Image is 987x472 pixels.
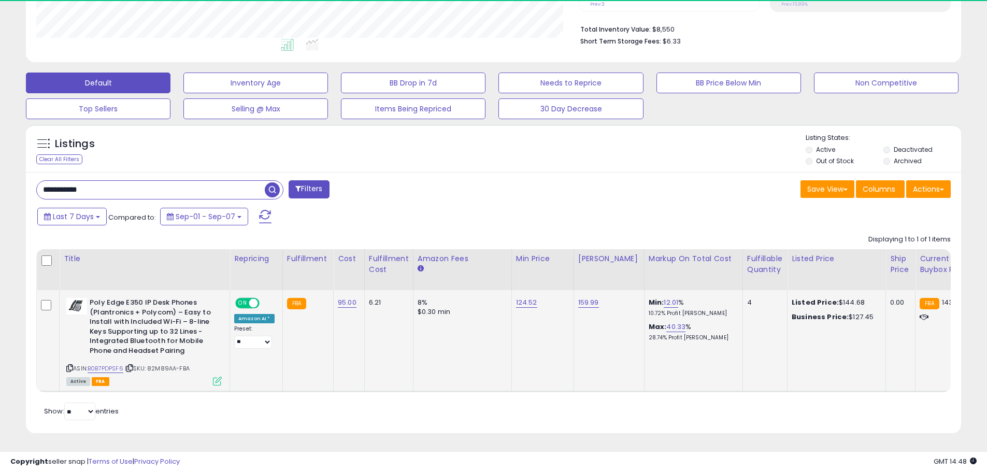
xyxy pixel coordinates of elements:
div: 0.00 [890,298,907,307]
span: Columns [863,184,895,194]
button: Last 7 Days [37,208,107,225]
div: Ship Price [890,253,911,275]
button: Sep-01 - Sep-07 [160,208,248,225]
strong: Copyright [10,456,48,466]
p: Listing States: [806,133,961,143]
span: 143.9 [942,297,959,307]
div: Min Price [516,253,569,264]
div: % [649,322,735,341]
p: 28.74% Profit [PERSON_NAME] [649,334,735,341]
span: Last 7 Days [53,211,94,222]
div: Amazon Fees [418,253,507,264]
button: Inventory Age [183,73,328,93]
div: ASIN: [66,298,222,384]
a: 159.99 [578,297,599,308]
div: Current Buybox Price [920,253,973,275]
small: Amazon Fees. [418,264,424,274]
button: Needs to Reprice [498,73,643,93]
span: Sep-01 - Sep-07 [176,211,235,222]
button: Filters [289,180,329,198]
label: Out of Stock [816,156,854,165]
span: $6.33 [663,36,681,46]
div: % [649,298,735,317]
a: B0B7PDPSF6 [88,364,123,373]
div: Clear All Filters [36,154,82,164]
b: Poly Edge E350 IP Desk Phones (Plantronics + Polycom) – Easy to Install with Included Wi-Fi – 8-l... [90,298,216,358]
button: BB Drop in 7d [341,73,485,93]
button: Columns [856,180,905,198]
div: Amazon AI * [234,314,275,323]
button: Save View [800,180,854,198]
div: Markup on Total Cost [649,253,738,264]
span: ON [236,299,249,308]
div: Cost [338,253,360,264]
b: Min: [649,297,664,307]
h5: Listings [55,137,95,151]
small: FBA [920,298,939,309]
button: Default [26,73,170,93]
label: Archived [894,156,922,165]
label: Deactivated [894,145,933,154]
button: Top Sellers [26,98,170,119]
b: Short Term Storage Fees: [580,37,661,46]
div: Fulfillment Cost [369,253,409,275]
th: The percentage added to the cost of goods (COGS) that forms the calculator for Min & Max prices. [644,249,742,290]
span: OFF [258,299,275,308]
div: Listed Price [792,253,881,264]
span: 2025-09-15 14:48 GMT [934,456,977,466]
div: [PERSON_NAME] [578,253,640,264]
a: 12.01 [664,297,678,308]
span: | SKU: 82M89AA-FBA [125,364,190,373]
span: All listings currently available for purchase on Amazon [66,377,90,386]
div: $127.45 [792,312,878,322]
div: Fulfillment [287,253,329,264]
div: $144.68 [792,298,878,307]
span: FBA [92,377,109,386]
small: Prev: 3 [590,1,605,7]
a: 40.33 [666,322,685,332]
div: Repricing [234,253,278,264]
div: $0.30 min [418,307,504,317]
span: Compared to: [108,212,156,222]
div: 6.21 [369,298,405,307]
div: 8% [418,298,504,307]
div: Preset: [234,325,275,349]
a: Privacy Policy [134,456,180,466]
div: 4 [747,298,779,307]
li: $8,550 [580,22,943,35]
b: Total Inventory Value: [580,25,651,34]
b: Listed Price: [792,297,839,307]
button: Selling @ Max [183,98,328,119]
div: Title [64,253,225,264]
div: Displaying 1 to 1 of 1 items [868,235,951,245]
button: Items Being Repriced [341,98,485,119]
small: Prev: 16.89% [781,1,808,7]
button: Non Competitive [814,73,959,93]
b: Business Price: [792,312,849,322]
small: FBA [287,298,306,309]
a: Terms of Use [89,456,133,466]
a: 124.52 [516,297,537,308]
button: BB Price Below Min [656,73,801,93]
p: 10.72% Profit [PERSON_NAME] [649,310,735,317]
button: 30 Day Decrease [498,98,643,119]
div: seller snap | | [10,457,180,467]
a: 95.00 [338,297,356,308]
div: Fulfillable Quantity [747,253,783,275]
img: 61O23O7MRuL._SL40_.jpg [66,298,87,314]
b: Max: [649,322,667,332]
span: Show: entries [44,406,119,416]
button: Actions [906,180,951,198]
label: Active [816,145,835,154]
